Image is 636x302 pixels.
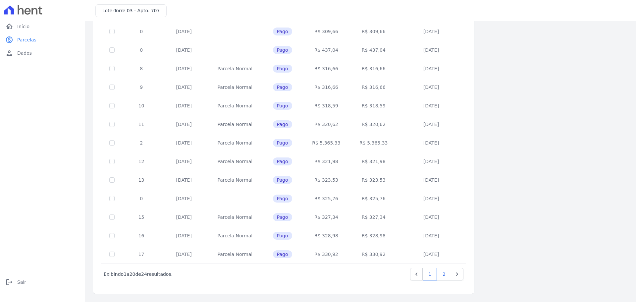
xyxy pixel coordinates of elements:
td: [DATE] [397,171,465,189]
a: paidParcelas [3,33,82,46]
td: [DATE] [397,208,465,226]
td: [DATE] [397,22,465,41]
span: 1 [124,272,127,277]
span: Pago [273,157,292,165]
a: Previous [410,268,423,280]
td: [DATE] [397,96,465,115]
td: Parcela Normal [208,59,262,78]
span: Pago [273,46,292,54]
td: 8 [123,59,160,78]
span: Sair [17,279,26,285]
span: Pago [273,213,292,221]
td: R$ 5.365,33 [350,134,397,152]
span: Parcelas [17,36,36,43]
input: Só é possível selecionar pagamentos em aberto [109,196,115,201]
td: Parcela Normal [208,245,262,264]
i: person [5,49,13,57]
td: [DATE] [160,41,208,59]
td: R$ 309,66 [350,22,397,41]
span: Pago [273,65,292,73]
span: Pago [273,83,292,91]
td: 13 [123,171,160,189]
p: Exibindo a de resultados. [104,271,173,277]
td: [DATE] [160,96,208,115]
td: Parcela Normal [208,78,262,96]
td: Parcela Normal [208,208,262,226]
td: [DATE] [397,245,465,264]
a: logoutSair [3,275,82,289]
td: [DATE] [160,22,208,41]
input: Só é possível selecionar pagamentos em aberto [109,140,115,146]
td: R$ 316,66 [350,59,397,78]
td: [DATE] [160,245,208,264]
input: Só é possível selecionar pagamentos em aberto [109,122,115,127]
td: 0 [123,189,160,208]
h3: Lote: [102,7,160,14]
td: R$ 309,66 [303,22,350,41]
td: 11 [123,115,160,134]
td: R$ 321,98 [350,152,397,171]
span: Pago [273,250,292,258]
td: R$ 330,92 [350,245,397,264]
td: [DATE] [160,134,208,152]
span: Início [17,23,29,30]
td: R$ 316,66 [350,78,397,96]
span: Pago [273,28,292,35]
a: 1 [423,268,437,280]
a: homeInício [3,20,82,33]
td: [DATE] [397,59,465,78]
span: Pago [273,139,292,147]
td: [DATE] [160,208,208,226]
td: [DATE] [160,226,208,245]
td: [DATE] [160,171,208,189]
td: R$ 316,66 [303,59,350,78]
input: Só é possível selecionar pagamentos em aberto [109,47,115,53]
td: [DATE] [160,115,208,134]
span: Pago [273,232,292,240]
td: Parcela Normal [208,226,262,245]
a: Next [451,268,463,280]
td: Parcela Normal [208,171,262,189]
td: [DATE] [160,189,208,208]
td: R$ 5.365,33 [303,134,350,152]
span: Pago [273,195,292,203]
span: Pago [273,102,292,110]
td: 10 [123,96,160,115]
td: R$ 320,62 [350,115,397,134]
td: 12 [123,152,160,171]
i: home [5,23,13,30]
td: [DATE] [397,189,465,208]
i: paid [5,36,13,44]
td: R$ 330,92 [303,245,350,264]
td: [DATE] [397,41,465,59]
td: R$ 327,34 [303,208,350,226]
span: Dados [17,50,32,56]
span: 20 [130,272,135,277]
a: 2 [437,268,451,280]
td: [DATE] [160,78,208,96]
td: [DATE] [397,226,465,245]
td: R$ 437,04 [303,41,350,59]
input: Só é possível selecionar pagamentos em aberto [109,29,115,34]
td: R$ 323,53 [350,171,397,189]
td: 2 [123,134,160,152]
input: Só é possível selecionar pagamentos em aberto [109,233,115,238]
td: 0 [123,22,160,41]
input: Só é possível selecionar pagamentos em aberto [109,252,115,257]
td: R$ 325,76 [303,189,350,208]
td: R$ 437,04 [350,41,397,59]
span: Pago [273,120,292,128]
input: Só é possível selecionar pagamentos em aberto [109,85,115,90]
td: R$ 323,53 [303,171,350,189]
input: Só é possível selecionar pagamentos em aberto [109,159,115,164]
td: [DATE] [397,152,465,171]
input: Só é possível selecionar pagamentos em aberto [109,66,115,71]
a: personDados [3,46,82,60]
td: R$ 328,98 [350,226,397,245]
input: Só é possível selecionar pagamentos em aberto [109,214,115,220]
td: R$ 327,34 [350,208,397,226]
td: R$ 325,76 [350,189,397,208]
td: R$ 316,66 [303,78,350,96]
input: Só é possível selecionar pagamentos em aberto [109,177,115,183]
td: 15 [123,208,160,226]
